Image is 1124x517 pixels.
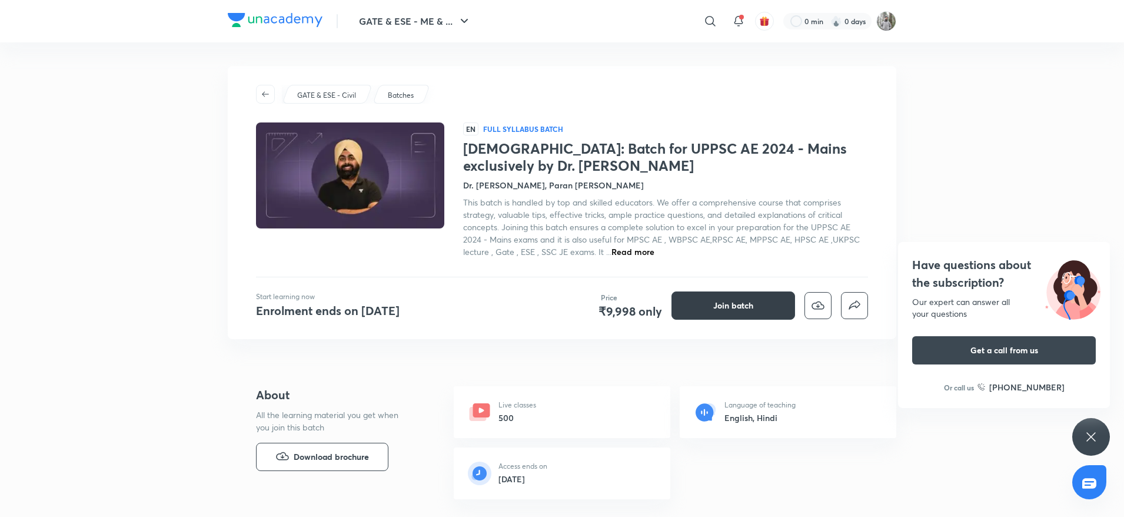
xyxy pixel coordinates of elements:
a: [PHONE_NUMBER] [977,381,1065,393]
img: avatar [759,16,770,26]
p: Start learning now [256,291,400,302]
h1: [DEMOGRAPHIC_DATA]: Batch for UPPSC AE 2024 - Mains exclusively by Dr. [PERSON_NAME] [463,140,868,174]
button: Join batch [671,291,795,320]
button: Download brochure [256,443,388,471]
a: GATE & ESE - Civil [295,90,358,101]
p: Live classes [498,400,536,410]
h6: 500 [498,412,536,424]
span: Join batch [713,300,753,311]
div: Our expert can answer all your questions [912,296,1096,320]
h6: [PHONE_NUMBER] [989,381,1065,393]
img: Koushik Dhenki [876,11,896,31]
img: streak [830,15,842,27]
p: Full Syllabus Batch [483,124,563,134]
p: GATE & ESE - Civil [297,90,356,101]
p: Access ends on [498,461,547,472]
p: Batches [388,90,414,101]
img: Thumbnail [254,121,446,230]
button: avatar [755,12,774,31]
h4: About [256,386,416,404]
p: All the learning material you get when you join this batch [256,409,408,433]
p: Or call us [944,382,974,393]
h6: [DATE] [498,473,547,485]
p: Price [601,292,617,303]
a: Company Logo [228,13,322,30]
span: Download brochure [294,450,369,463]
h4: Enrolment ends on [DATE] [256,303,400,319]
span: Read more [611,246,654,257]
h4: Have questions about the subscription? [912,256,1096,291]
span: EN [463,122,478,135]
button: GATE & ESE - ME & ... [352,9,478,33]
img: ttu_illustration_new.svg [1036,256,1110,320]
img: Company Logo [228,13,322,27]
p: Language of teaching [724,400,796,410]
h4: Dr. [PERSON_NAME], Paran [PERSON_NAME] [463,179,644,191]
h6: English, Hindi [724,412,796,424]
span: This batch is handled by top and skilled educators. We offer a comprehensive course that comprise... [463,197,860,257]
h4: ₹9,998 only [598,303,662,320]
button: Get a call from us [912,336,1096,364]
a: Batches [386,90,416,101]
